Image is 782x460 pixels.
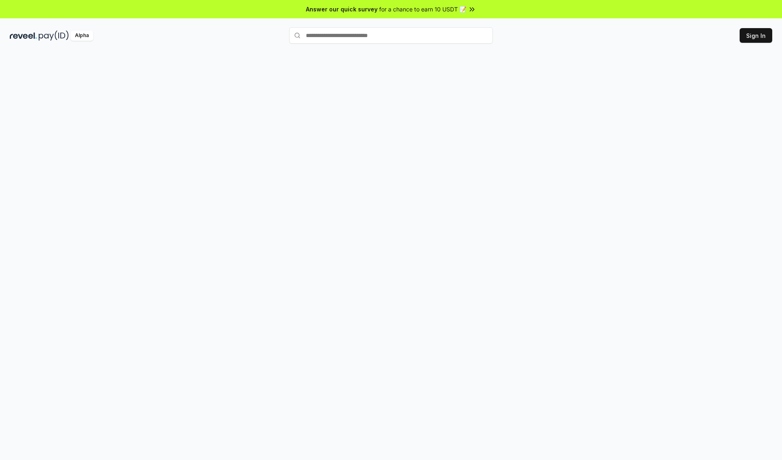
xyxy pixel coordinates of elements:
button: Sign In [740,28,772,43]
div: Alpha [70,31,93,41]
span: for a chance to earn 10 USDT 📝 [379,5,466,13]
img: reveel_dark [10,31,37,41]
img: pay_id [39,31,69,41]
span: Answer our quick survey [306,5,378,13]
